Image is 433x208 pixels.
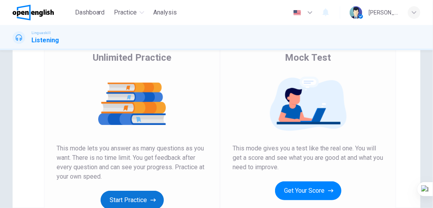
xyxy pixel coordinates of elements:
[57,144,207,181] span: This mode lets you answer as many questions as you want. There is no time limit. You get feedback...
[154,8,177,17] span: Analysis
[31,30,51,36] span: Linguaskill
[369,8,398,17] div: [PERSON_NAME]
[111,5,147,20] button: Practice
[275,181,341,200] button: Get Your Score
[350,6,362,19] img: Profile picture
[31,36,59,45] h1: Listening
[93,51,171,64] span: Unlimited Practice
[114,8,137,17] span: Practice
[13,5,54,20] img: OpenEnglish logo
[150,5,180,20] button: Analysis
[233,144,383,172] span: This mode gives you a test like the real one. You will get a score and see what you are good at a...
[292,10,302,16] img: en
[285,51,331,64] span: Mock Test
[72,5,108,20] button: Dashboard
[75,8,105,17] span: Dashboard
[13,5,72,20] a: OpenEnglish logo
